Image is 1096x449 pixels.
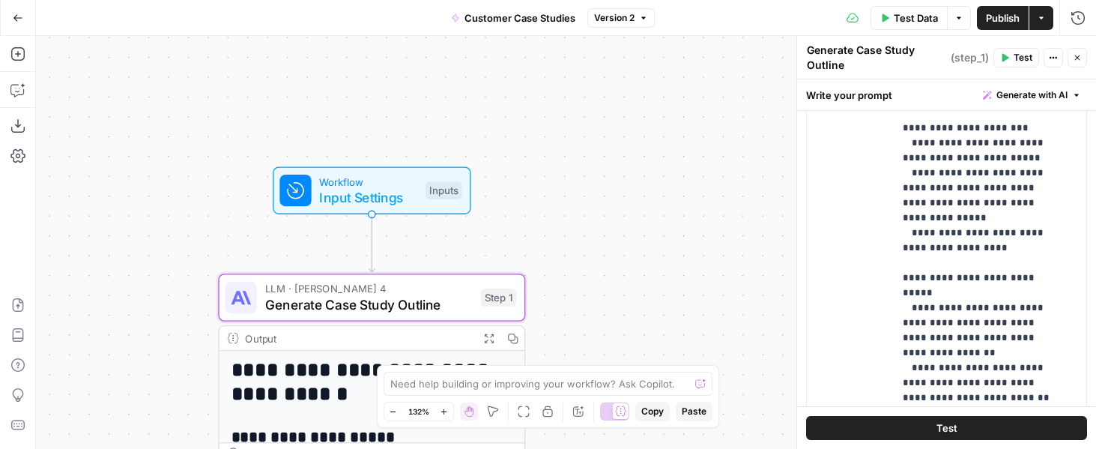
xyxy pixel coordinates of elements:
[977,6,1029,30] button: Publish
[245,331,471,346] div: Output
[319,187,417,207] span: Input Settings
[936,421,957,436] span: Test
[594,11,635,25] span: Version 2
[806,416,1087,440] button: Test
[369,214,375,272] g: Edge from start to step_1
[218,166,525,214] div: WorkflowInput SettingsInputs
[481,289,517,307] div: Step 1
[977,85,1087,105] button: Generate with AI
[871,6,947,30] button: Test Data
[319,174,417,190] span: Workflow
[682,405,706,418] span: Paste
[442,6,584,30] button: Customer Case Studies
[464,10,575,25] span: Customer Case Studies
[426,181,462,199] div: Inputs
[894,10,938,25] span: Test Data
[587,8,655,28] button: Version 2
[797,79,1096,110] div: Write your prompt
[265,281,473,297] span: LLM · [PERSON_NAME] 4
[635,402,670,421] button: Copy
[986,10,1020,25] span: Publish
[676,402,712,421] button: Paste
[993,48,1039,67] button: Test
[265,295,473,314] span: Generate Case Study Outline
[641,405,664,418] span: Copy
[408,406,429,418] span: 132%
[1014,51,1032,64] span: Test
[807,43,947,73] textarea: Generate Case Study Outline
[951,50,989,65] span: ( step_1 )
[996,88,1068,102] span: Generate with AI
